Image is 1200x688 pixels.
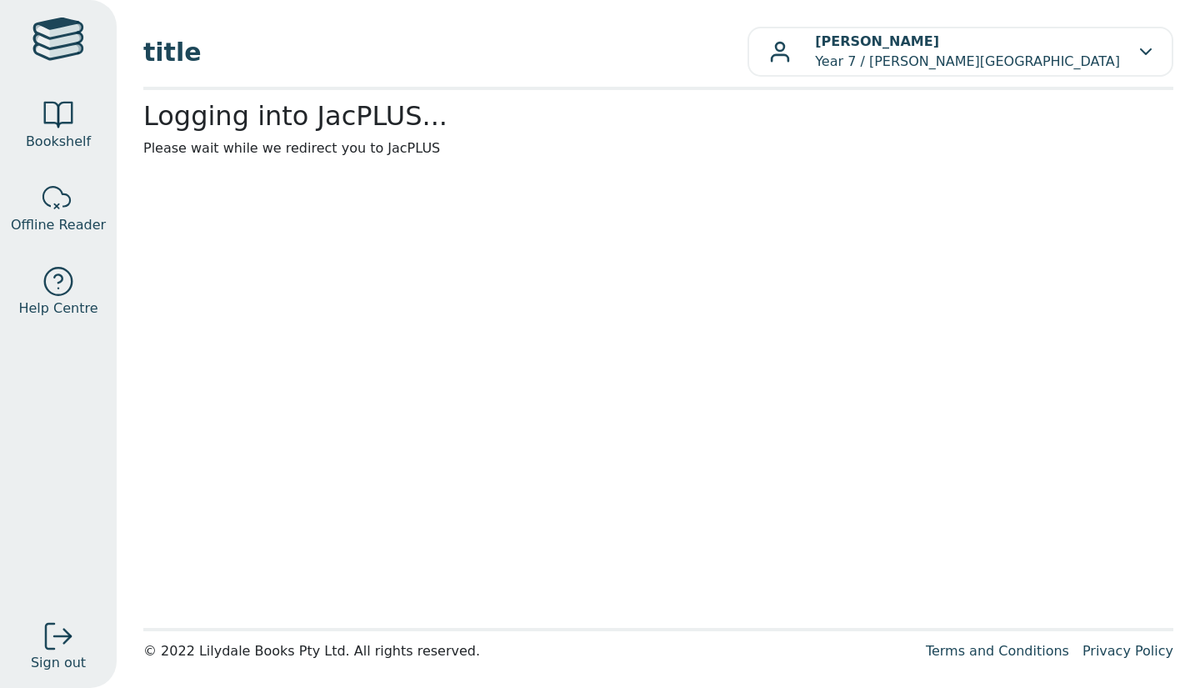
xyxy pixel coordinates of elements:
a: Terms and Conditions [926,643,1069,659]
span: title [143,33,747,71]
button: [PERSON_NAME]Year 7 / [PERSON_NAME][GEOGRAPHIC_DATA] [747,27,1173,77]
span: Offline Reader [11,215,106,235]
p: Year 7 / [PERSON_NAME][GEOGRAPHIC_DATA] [815,32,1120,72]
h2: Logging into JacPLUS... [143,100,1173,132]
span: Bookshelf [26,132,91,152]
b: [PERSON_NAME] [815,33,939,49]
div: © 2022 Lilydale Books Pty Ltd. All rights reserved. [143,641,912,661]
span: Sign out [31,653,86,673]
a: Privacy Policy [1082,643,1173,659]
span: Help Centre [18,299,97,319]
p: Please wait while we redirect you to JacPLUS [143,138,1173,158]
